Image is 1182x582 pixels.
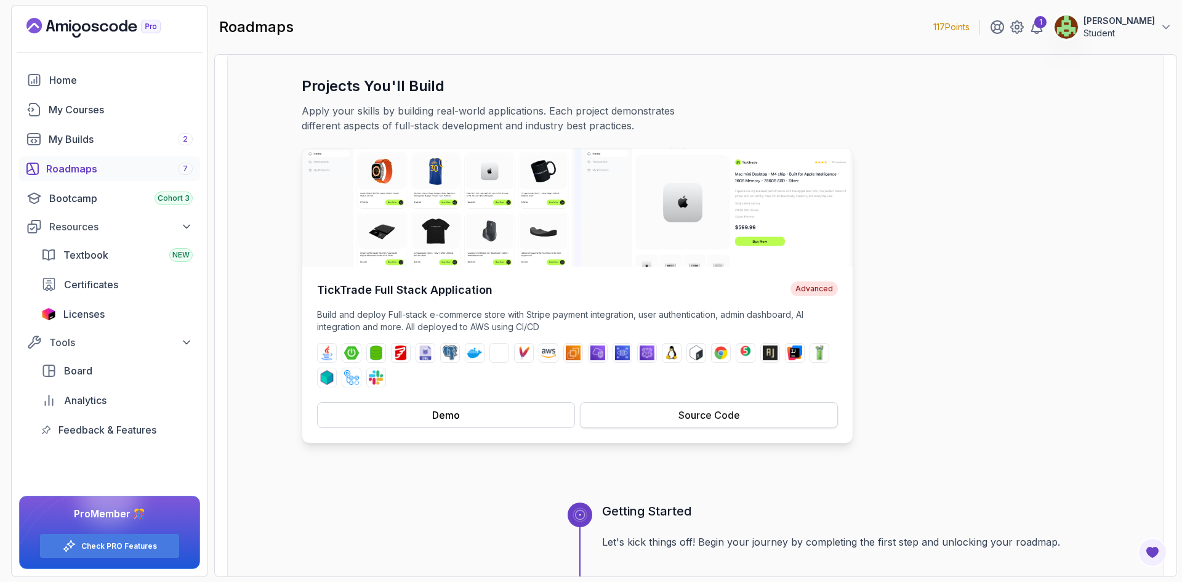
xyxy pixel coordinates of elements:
img: junit logo [738,346,753,360]
img: java logo [320,346,334,360]
h3: Projects You'll Build [302,76,1090,96]
img: slack logo [369,370,384,385]
a: licenses [34,302,200,326]
div: Roadmaps [46,161,193,176]
p: Student [1083,27,1155,39]
span: Certificates [64,277,118,292]
div: Home [49,73,193,87]
span: Cohort 3 [158,193,190,203]
h2: roadmaps [219,17,294,37]
a: bootcamp [19,186,200,211]
div: Demo [432,408,460,422]
span: NEW [172,250,190,260]
span: Advanced [790,281,838,296]
a: courses [19,97,200,122]
div: 1 [1034,16,1047,28]
button: Tools [19,331,200,354]
img: TickTrade Full Stack Application [302,148,853,267]
button: Source Code [580,402,838,428]
a: 1 [1029,20,1044,34]
div: Bootcamp [49,191,193,206]
p: Apply your skills by building real-world applications. Each project demonstrates different aspect... [302,103,715,133]
a: board [34,358,200,383]
span: Feedback & Features [58,422,156,437]
img: github-actions logo [344,370,359,385]
p: Build and deploy Full-stack e-commerce store with Stripe payment integration, user authentication... [317,309,838,333]
span: Textbook [63,248,108,262]
img: assertj logo [763,346,778,360]
button: Open Feedback Button [1138,538,1167,567]
p: [PERSON_NAME] [1083,15,1155,27]
img: spring-boot logo [344,346,359,360]
button: user profile image[PERSON_NAME]Student [1054,15,1172,39]
div: My Courses [49,102,193,117]
p: 117 Points [933,21,970,33]
div: My Builds [49,132,193,147]
img: jib logo [492,346,507,360]
a: feedback [34,418,200,442]
img: maven logo [517,346,531,360]
a: builds [19,127,200,152]
h4: TickTrade Full Stack Application [317,281,492,299]
a: certificates [34,272,200,297]
img: intellij logo [787,346,802,360]
img: testcontainers logo [320,370,334,385]
div: Tools [49,335,193,350]
img: vpc logo [590,346,605,360]
a: analytics [34,388,200,413]
span: Analytics [64,393,107,408]
span: 7 [183,164,188,174]
button: Resources [19,216,200,238]
img: postgres logo [443,346,457,360]
button: Demo [317,402,575,428]
img: aws logo [541,346,556,360]
a: textbook [34,243,200,267]
div: Source Code [678,408,740,422]
img: flyway logo [393,346,408,360]
span: 2 [183,134,188,144]
button: Check PRO Features [39,533,180,559]
img: mockito logo [812,346,827,360]
a: home [19,68,200,92]
img: bash logo [689,346,704,360]
span: Board [64,363,92,378]
p: Let's kick things off! Begin your journey by completing the first step and unlocking your roadmap. [602,535,1090,549]
img: linux logo [664,346,679,360]
img: chrome logo [714,346,728,360]
span: Licenses [63,307,105,321]
a: Check PRO Features [81,541,157,551]
img: rds logo [615,346,630,360]
img: docker logo [467,346,482,360]
img: ec2 logo [566,346,581,360]
a: Landing page [26,18,189,38]
img: jetbrains icon [41,308,56,320]
img: spring-data-jpa logo [369,346,384,360]
a: roadmaps [19,156,200,181]
img: user profile image [1055,15,1078,39]
img: route53 logo [640,346,654,360]
h3: Getting Started [602,503,1090,520]
div: Resources [49,219,193,234]
img: sql logo [418,346,433,360]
